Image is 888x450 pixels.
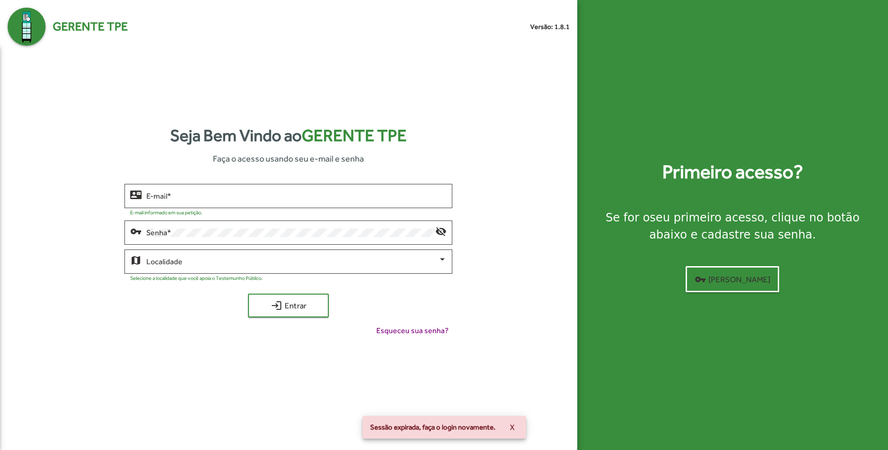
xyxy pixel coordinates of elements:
button: Entrar [248,294,329,317]
button: X [502,419,522,436]
div: Se for o , clique no botão abaixo e cadastre sua senha. [589,209,877,243]
mat-icon: login [271,300,282,311]
mat-icon: map [130,254,142,266]
span: [PERSON_NAME] [695,271,770,288]
small: Versão: 1.8.1 [530,22,570,32]
span: Gerente TPE [302,126,407,145]
span: Sessão expirada, faça o login novamente. [370,422,496,432]
mat-hint: Selecione a localidade que você apoia o Testemunho Público. [130,275,263,281]
span: Entrar [257,297,320,314]
strong: seu primeiro acesso [650,211,764,224]
span: Faça o acesso usando seu e-mail e senha [213,152,364,165]
button: [PERSON_NAME] [686,266,779,292]
img: Logo Gerente [8,8,46,46]
span: Esqueceu sua senha? [376,325,449,336]
mat-icon: visibility_off [435,225,447,237]
span: X [510,419,515,436]
span: Gerente TPE [53,18,128,36]
mat-icon: contact_mail [130,189,142,200]
mat-hint: E-mail informado em sua petição. [130,210,202,215]
strong: Seja Bem Vindo ao [170,123,407,148]
mat-icon: vpn_key [130,225,142,237]
mat-icon: vpn_key [695,274,706,285]
strong: Primeiro acesso? [662,158,803,186]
